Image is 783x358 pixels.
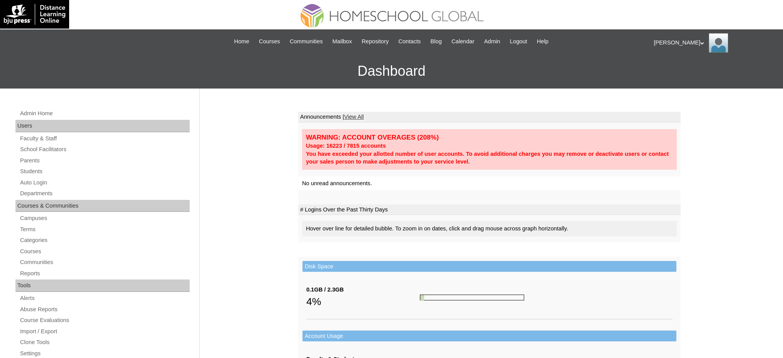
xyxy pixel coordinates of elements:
a: Courses [255,37,284,46]
a: Mailbox [329,37,356,46]
img: logo-white.png [4,4,65,25]
a: Departments [19,189,190,198]
a: Terms [19,225,190,234]
td: Account Usage [302,331,676,342]
img: Ariane Ebuen [709,33,728,53]
div: Users [15,120,190,132]
span: Repository [362,37,389,46]
a: Home [230,37,253,46]
h3: Dashboard [4,54,779,89]
span: Home [234,37,249,46]
a: Repository [358,37,392,46]
td: Announcements | [298,112,681,123]
a: Campuses [19,213,190,223]
strong: Usage: 16223 / 7815 accounts [306,143,386,149]
td: No unread announcements. [298,176,681,191]
span: Mailbox [333,37,352,46]
div: 4% [306,294,420,309]
span: Calendar [452,37,474,46]
td: Disk Space [302,261,676,272]
a: Abuse Reports [19,305,190,314]
td: # Logins Over the Past Thirty Days [298,205,681,215]
div: You have exceeded your allotted number of user accounts. To avoid additional charges you may remo... [306,150,673,166]
div: WARNING: ACCOUNT OVERAGES (208%) [306,133,673,142]
span: Blog [430,37,442,46]
a: Reports [19,269,190,278]
span: Logout [510,37,527,46]
div: 0.1GB / 2.3GB [306,286,420,294]
a: Import / Export [19,327,190,336]
a: Blog [426,37,445,46]
a: School Facilitators [19,145,190,154]
a: Faculty & Staff [19,134,190,143]
a: Auto Login [19,178,190,188]
span: Courses [259,37,280,46]
a: Logout [506,37,531,46]
a: Course Evaluations [19,315,190,325]
a: Courses [19,247,190,256]
a: Alerts [19,293,190,303]
span: Help [537,37,549,46]
a: Calendar [448,37,478,46]
a: Help [533,37,552,46]
span: Communities [290,37,323,46]
a: Parents [19,156,190,165]
a: Students [19,167,190,176]
div: Tools [15,280,190,292]
a: Communities [19,257,190,267]
div: Hover over line for detailed bubble. To zoom in on dates, click and drag mouse across graph horiz... [302,221,677,237]
a: Contacts [394,37,425,46]
a: Admin [480,37,504,46]
span: Contacts [398,37,421,46]
a: Clone Tools [19,338,190,347]
a: Admin Home [19,109,190,118]
a: Categories [19,235,190,245]
a: Communities [286,37,327,46]
div: Courses & Communities [15,200,190,212]
div: [PERSON_NAME] [654,33,776,53]
a: View All [344,114,364,120]
span: Admin [484,37,500,46]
